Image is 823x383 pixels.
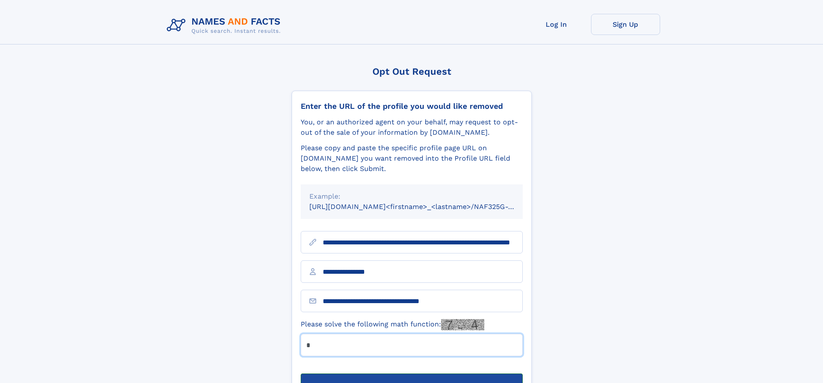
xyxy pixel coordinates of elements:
[301,117,523,138] div: You, or an authorized agent on your behalf, may request to opt-out of the sale of your informatio...
[163,14,288,37] img: Logo Names and Facts
[301,101,523,111] div: Enter the URL of the profile you would like removed
[292,66,532,77] div: Opt Out Request
[591,14,660,35] a: Sign Up
[522,14,591,35] a: Log In
[301,319,484,330] label: Please solve the following math function:
[309,203,539,211] small: [URL][DOMAIN_NAME]<firstname>_<lastname>/NAF325G-xxxxxxxx
[301,143,523,174] div: Please copy and paste the specific profile page URL on [DOMAIN_NAME] you want removed into the Pr...
[309,191,514,202] div: Example:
